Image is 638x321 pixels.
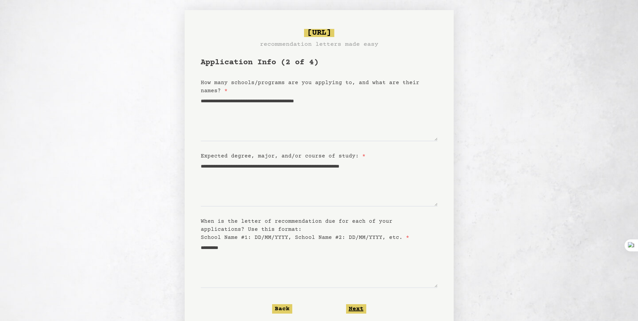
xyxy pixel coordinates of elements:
[201,153,366,159] label: Expected degree, major, and/or course of study:
[304,29,334,37] span: [URL]
[201,57,438,68] h1: Application Info (2 of 4)
[346,304,366,314] button: Next
[201,80,419,94] label: How many schools/programs are you applying to, and what are their names?
[201,218,409,241] label: When is the letter of recommendation due for each of your applications? Use this format: School N...
[260,40,378,49] h3: recommendation letters made easy
[272,304,292,314] button: Back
